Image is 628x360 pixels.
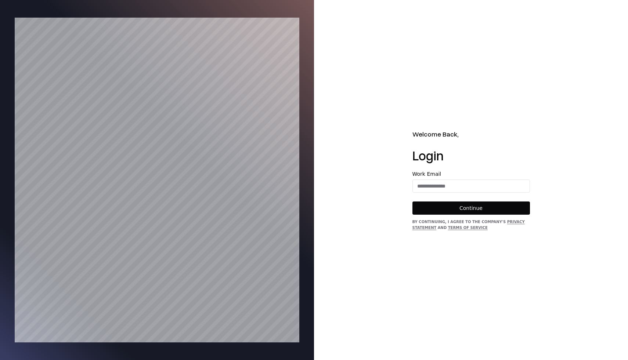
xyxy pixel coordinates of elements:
[412,220,525,230] a: Privacy Statement
[412,171,530,177] label: Work Email
[412,201,530,215] button: Continue
[412,148,530,163] h1: Login
[412,129,530,139] h2: Welcome Back,
[412,219,530,231] div: By continuing, I agree to the Company's and
[448,226,488,230] a: Terms of Service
